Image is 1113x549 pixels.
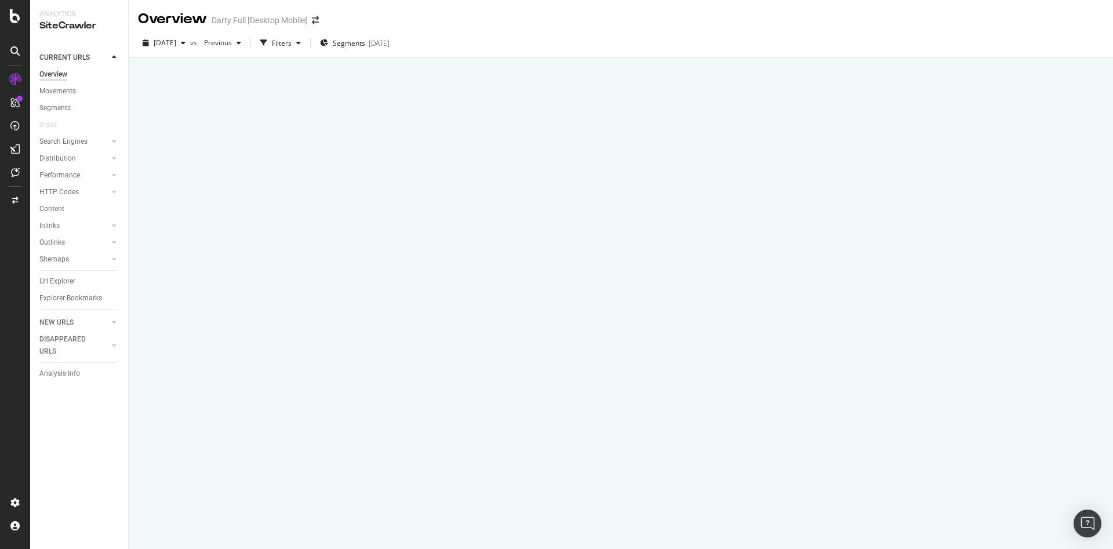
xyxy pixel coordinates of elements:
button: Filters [256,34,305,52]
a: Movements [39,85,120,97]
div: Darty Full [Desktop Mobile] [212,14,307,26]
div: Domaine [61,68,89,76]
a: Url Explorer [39,275,120,288]
div: Explorer Bookmarks [39,292,102,304]
span: Segments [333,38,365,48]
img: logo_orange.svg [19,19,28,28]
div: Visits [39,119,57,131]
div: DISAPPEARED URLS [39,333,98,358]
button: [DATE] [138,34,190,52]
div: Sitemaps [39,253,69,266]
img: website_grey.svg [19,30,28,39]
div: Search Engines [39,136,88,148]
div: Open Intercom Messenger [1074,510,1101,537]
img: tab_keywords_by_traffic_grey.svg [133,67,143,77]
div: Segments [39,102,71,114]
div: Distribution [39,152,76,165]
a: Inlinks [39,220,108,232]
div: Mots-clés [146,68,175,76]
div: Performance [39,169,80,181]
div: HTTP Codes [39,186,79,198]
a: Sitemaps [39,253,108,266]
div: NEW URLS [39,317,74,329]
div: Analysis Info [39,368,80,380]
button: Previous [199,34,246,52]
a: Explorer Bookmarks [39,292,120,304]
div: SiteCrawler [39,19,119,32]
div: Inlinks [39,220,60,232]
a: DISAPPEARED URLS [39,333,108,358]
a: Visits [39,119,68,131]
button: Segments[DATE] [315,34,394,52]
a: Overview [39,68,120,81]
div: Overview [138,9,207,29]
div: Url Explorer [39,275,75,288]
div: Analytics [39,9,119,19]
div: arrow-right-arrow-left [312,16,319,24]
a: HTTP Codes [39,186,108,198]
a: NEW URLS [39,317,108,329]
div: Content [39,203,64,215]
div: Domaine: [DOMAIN_NAME] [30,30,131,39]
div: Filters [272,38,292,48]
a: Content [39,203,120,215]
span: vs [190,38,199,48]
a: Outlinks [39,237,108,249]
div: CURRENT URLS [39,52,90,64]
a: Analysis Info [39,368,120,380]
div: v 4.0.25 [32,19,57,28]
div: [DATE] [369,38,390,48]
div: Outlinks [39,237,65,249]
div: Overview [39,68,67,81]
a: CURRENT URLS [39,52,108,64]
a: Distribution [39,152,108,165]
span: Previous [199,38,232,48]
a: Segments [39,102,120,114]
span: 2025 Aug. 31st [154,38,176,48]
a: Performance [39,169,108,181]
div: Movements [39,85,76,97]
img: tab_domain_overview_orange.svg [48,67,57,77]
a: Search Engines [39,136,108,148]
